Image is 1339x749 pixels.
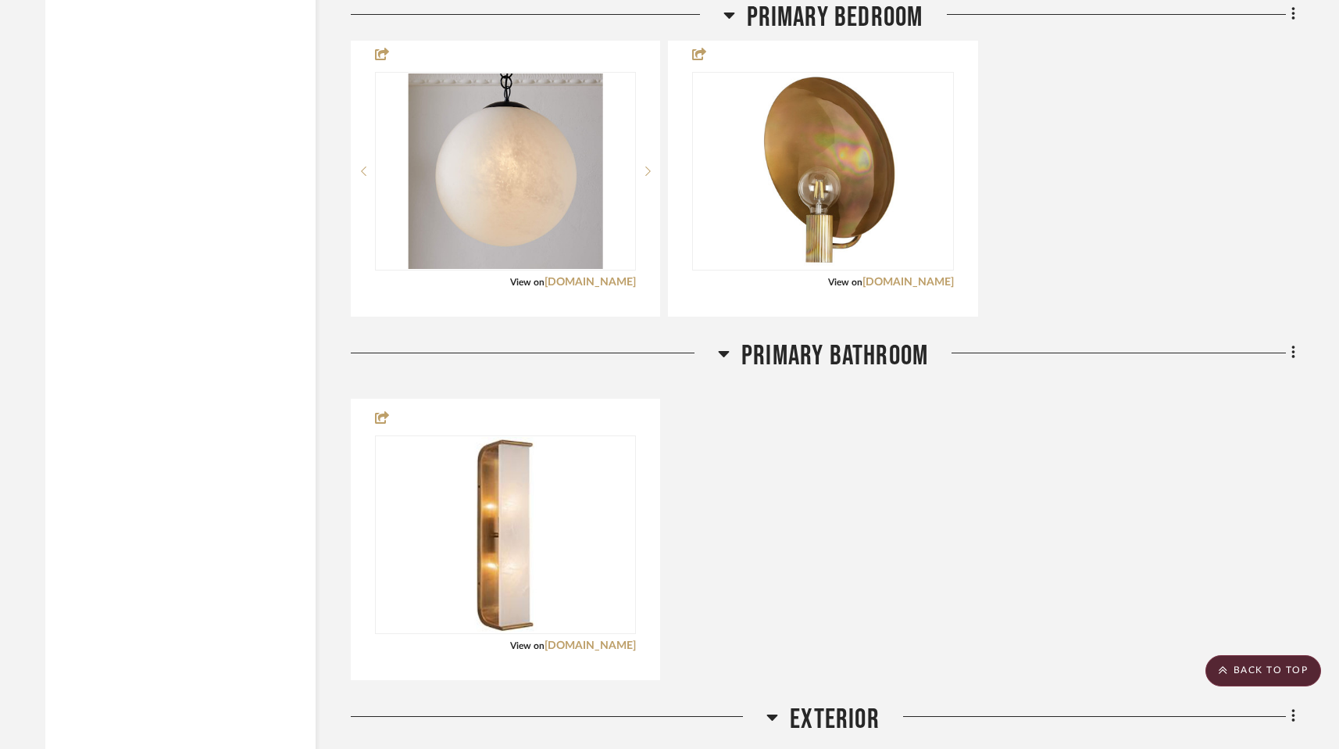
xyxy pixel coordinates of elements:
[510,278,545,287] span: View on
[376,73,635,270] div: 0
[408,437,603,633] img: Alora Abbott E12 19 in light
[693,73,952,270] div: 0
[790,703,880,736] span: Exterior
[545,277,636,288] a: [DOMAIN_NAME]
[737,73,909,269] img: Lund Sconce
[510,641,545,650] span: View on
[409,73,603,269] img: Moon Globe Pendant Light
[828,278,862,287] span: View on
[376,436,635,633] div: 0
[1205,655,1321,686] scroll-to-top-button: BACK TO TOP
[862,277,954,288] a: [DOMAIN_NAME]
[545,640,636,651] a: [DOMAIN_NAME]
[741,339,928,373] span: Primary Bathroom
